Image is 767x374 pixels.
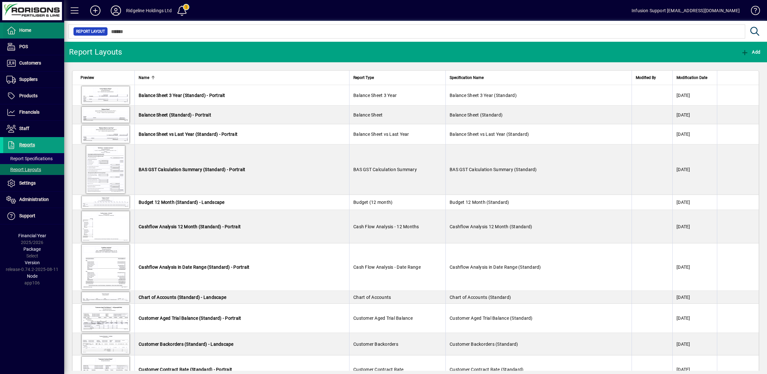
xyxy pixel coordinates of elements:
[27,274,38,279] span: Node
[139,132,237,137] span: Balance Sheet vs Last Year (Standard) - Portrait
[19,142,35,147] span: Reports
[632,5,740,16] div: Infusion Support [EMAIL_ADDRESS][DOMAIN_NAME]
[139,74,149,81] span: Name
[69,47,122,57] div: Report Layouts
[672,291,717,304] td: [DATE]
[353,167,417,172] span: BAS GST Calculation Summary
[3,88,64,104] a: Products
[672,195,717,210] td: [DATE]
[353,224,419,229] span: Cash Flow Analysis - 12 Months
[3,121,64,137] a: Staff
[353,342,398,347] span: Customer Backorders
[3,175,64,191] a: Settings
[353,367,404,372] span: Customer Contract Rate
[19,28,31,33] span: Home
[353,295,391,300] span: Chart of Accounts
[450,224,532,229] span: Cashflow Analysis 12 Month (Standard)
[450,167,537,172] span: BAS GST Calculation Summary (Standard)
[672,124,717,144] td: [DATE]
[672,333,717,355] td: [DATE]
[450,74,484,81] span: Specification Name
[139,93,225,98] span: Balance Sheet 3 Year (Standard) - Portrait
[6,167,41,172] span: Report Layouts
[76,28,105,35] span: Report Layout
[19,109,39,115] span: Financials
[741,49,760,55] span: Add
[19,197,49,202] span: Administration
[139,200,225,205] span: Budget 12 Month (Standard) - Landscape
[19,213,35,218] span: Support
[450,342,518,347] span: Customer Backorders (Standard)
[139,74,345,81] div: Name
[139,316,241,321] span: Customer Aged Trial Balance (Standard) - Portrait
[353,316,413,321] span: Customer Aged Trial Balance
[636,74,656,81] span: Modified By
[126,5,172,16] div: Ridgeline Holdings Ltd
[19,180,36,186] span: Settings
[353,74,374,81] span: Report Type
[677,74,707,81] span: Modification Date
[672,243,717,291] td: [DATE]
[3,55,64,71] a: Customers
[23,247,41,252] span: Package
[19,77,38,82] span: Suppliers
[677,74,713,81] div: Modification Date
[450,93,517,98] span: Balance Sheet 3 Year (Standard)
[353,74,442,81] div: Report Type
[139,112,211,117] span: Balance Sheet (Standard) - Portrait
[450,112,503,117] span: Balance Sheet (Standard)
[353,112,383,117] span: Balance Sheet
[450,200,509,205] span: Budget 12 Month (Standard)
[353,132,409,137] span: Balance Sheet vs Last Year
[3,208,64,224] a: Support
[450,74,628,81] div: Specification Name
[19,44,28,49] span: POS
[106,5,126,16] button: Profile
[672,106,717,124] td: [DATE]
[3,72,64,88] a: Suppliers
[81,74,94,81] span: Preview
[3,22,64,39] a: Home
[450,316,533,321] span: Customer Aged Trial Balance (Standard)
[3,104,64,120] a: Financials
[139,167,245,172] span: BAS GST Calculation Summary (Standard) - Portrait
[19,93,38,98] span: Products
[3,164,64,175] a: Report Layouts
[139,367,232,372] span: Customer Contract Rate (Standard) - Portrait
[19,60,41,65] span: Customers
[85,5,106,16] button: Add
[450,265,541,270] span: Cashflow Analysis in Date Range (Standard)
[672,85,717,106] td: [DATE]
[672,304,717,333] td: [DATE]
[139,342,234,347] span: Customer Backorders (Standard) - Landscape
[450,367,523,372] span: Customer Contract Rate (Standard)
[25,260,40,265] span: Version
[139,224,241,229] span: Cashflow Analysis 12 Month (Standard) - Portrait
[3,192,64,208] a: Administration
[19,126,29,131] span: Staff
[353,265,421,270] span: Cash Flow Analysis - Date Range
[353,93,397,98] span: Balance Sheet 3 Year
[18,233,46,238] span: Financial Year
[353,200,392,205] span: Budget (12 month)
[672,144,717,195] td: [DATE]
[450,132,529,137] span: Balance Sheet vs Last Year (Standard)
[139,295,226,300] span: Chart of Accounts (Standard) - Landscape
[450,295,511,300] span: Chart of Accounts (Standard)
[672,210,717,243] td: [DATE]
[3,153,64,164] a: Report Specifications
[739,46,762,58] button: Add
[3,39,64,55] a: POS
[139,265,249,270] span: Cashflow Analysis in Date Range (Standard) - Portrait
[6,156,53,161] span: Report Specifications
[746,1,759,22] a: Knowledge Base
